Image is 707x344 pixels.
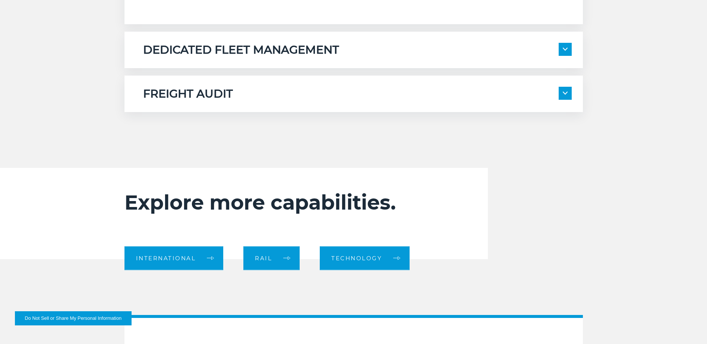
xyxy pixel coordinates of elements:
[255,255,272,261] span: Rail
[243,246,300,270] a: Rail arrow arrow
[331,255,382,261] span: Technology
[143,43,339,57] h5: DEDICATED FLEET MANAGEMENT
[124,190,443,215] h2: Explore more capabilities.
[563,48,568,51] img: arrow
[143,87,233,101] h5: FREIGHT AUDIT
[320,246,410,270] a: Technology arrow arrow
[124,246,224,270] a: International arrow arrow
[15,311,132,325] button: Do Not Sell or Share My Personal Information
[136,255,196,261] span: International
[563,92,568,95] img: arrow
